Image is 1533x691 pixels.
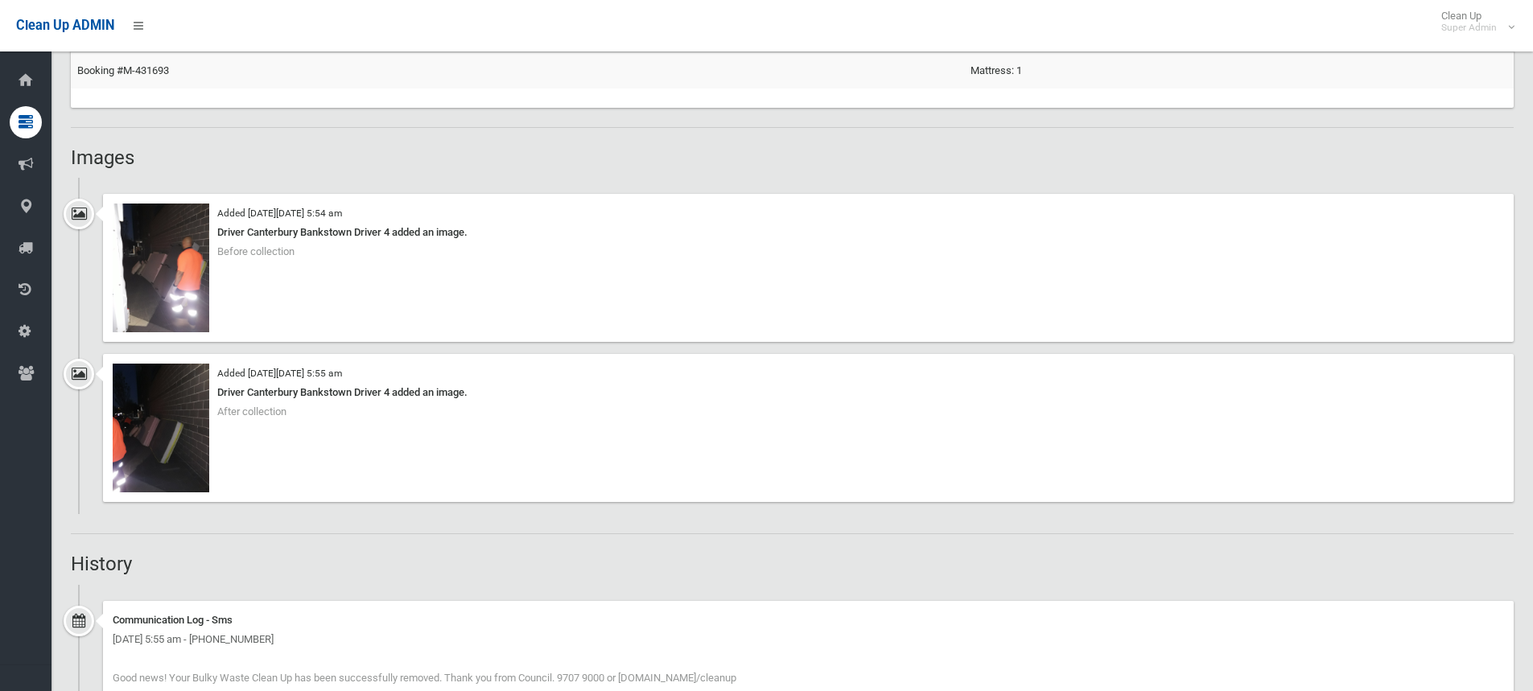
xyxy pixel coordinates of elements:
[71,553,1514,574] h2: History
[113,630,1504,649] div: [DATE] 5:55 am - [PHONE_NUMBER]
[217,368,342,379] small: Added [DATE][DATE] 5:55 am
[1441,22,1497,34] small: Super Admin
[217,208,342,219] small: Added [DATE][DATE] 5:54 am
[217,245,295,257] span: Before collection
[1433,10,1513,34] span: Clean Up
[964,52,1514,88] td: Mattress: 1
[113,223,1504,242] div: Driver Canterbury Bankstown Driver 4 added an image.
[113,204,209,332] img: 2025-10-0805.54.148701963302892939004.jpg
[113,364,209,492] img: 2025-10-0805.55.094823800028607788647.jpg
[113,383,1504,402] div: Driver Canterbury Bankstown Driver 4 added an image.
[113,611,1504,630] div: Communication Log - Sms
[71,147,1514,168] h2: Images
[217,405,286,417] span: After collection
[113,672,736,684] span: Good news! Your Bulky Waste Clean Up has been successfully removed. Thank you from Council. 9707 ...
[77,64,169,76] a: Booking #M-431693
[16,18,114,33] span: Clean Up ADMIN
